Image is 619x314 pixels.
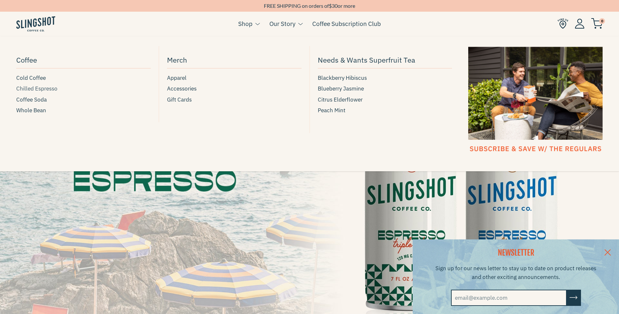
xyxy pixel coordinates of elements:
[332,3,338,9] span: 30
[318,74,367,82] span: Blackberry Hibiscus
[16,106,151,115] a: Whole Bean
[318,95,363,104] span: Citrus Elderflower
[16,84,58,93] span: Chilled Espresso
[318,106,345,115] span: Peach Mint
[16,84,151,93] a: Chilled Espresso
[16,54,37,66] span: Coffee
[238,19,252,29] a: Shop
[318,84,364,93] span: Blueberry Jasmine
[167,84,302,93] a: Accessories
[16,74,151,82] a: Cold Coffee
[318,95,452,104] a: Citrus Elderflower
[167,54,187,66] span: Merch
[167,95,192,104] span: Gift Cards
[451,290,567,306] input: email@example.com
[591,20,603,28] a: 0
[591,18,603,29] img: cart
[318,54,415,66] span: Needs & Wants Superfruit Tea
[167,74,302,82] a: Apparel
[558,18,568,29] img: Find Us
[16,95,151,104] a: Coffee Soda
[16,95,47,104] span: Coffee Soda
[435,248,597,259] h2: NEWSLETTER
[16,106,46,115] span: Whole Bean
[329,3,332,9] span: $
[318,74,452,82] a: Blackberry Hibiscus
[318,106,452,115] a: Peach Mint
[167,74,187,82] span: Apparel
[575,18,585,29] img: Account
[318,53,452,68] a: Needs & Wants Superfruit Tea
[16,74,46,82] span: Cold Coffee
[16,53,151,68] a: Coffee
[599,18,605,24] span: 0
[435,264,597,282] p: Sign up for our news letter to stay up to date on product releases and other exciting announcements.
[269,19,295,29] a: Our Story
[167,95,302,104] a: Gift Cards
[318,84,452,93] a: Blueberry Jasmine
[312,19,381,29] a: Coffee Subscription Club
[167,84,197,93] span: Accessories
[167,53,302,68] a: Merch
